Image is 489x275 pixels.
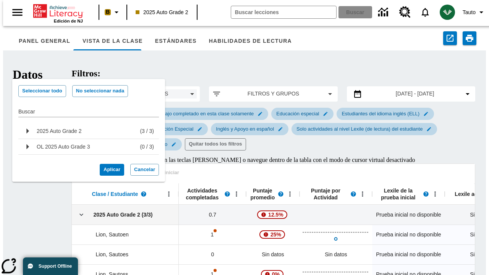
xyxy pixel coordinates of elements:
[39,264,72,269] span: Support Offline
[435,2,460,22] button: Escoja un nuevo avatar
[246,205,300,225] div: , 12.5%, ¡Atención! La puntuación media de 12.5% correspondiente al primer intento de este estudi...
[18,139,159,155] li: Sub Menu buttonOL 2025 Auto Grade 3, Select all in the section(0 / 3)
[374,2,395,23] a: Centro de información
[395,2,415,23] a: Centro de recursos, Se abrirá en una pestaña nueva.
[258,247,288,262] span: Sin datos
[140,143,154,150] p: (0 / 3)
[211,251,214,259] span: 0
[106,7,110,17] span: B
[78,211,85,218] svg: Clic aquí para contraer la fila de la clase
[37,127,82,135] p: 2025 Auto Grade 2
[209,211,216,219] span: 0.7
[102,5,124,19] button: Boost El color de la clase es anaranjado claro. Cambiar el color de la clase.
[440,5,455,20] img: avatar image
[183,187,222,201] span: Actividades completadas
[37,143,90,150] p: OL 2025 Auto Grade 3
[93,211,152,218] span: 2025 Auto Grade 2 (3/3)
[231,6,336,18] input: Buscar campo
[443,31,457,45] button: Exportar a CSV
[203,32,298,50] button: Habilidades de lectura
[71,68,475,79] h2: Filtros:
[376,211,441,219] span: Prueba inicial no disponible, 2025 Auto Grade 2 (3/3)
[460,5,489,19] button: Perfil/Configuración
[18,100,159,117] div: Buscar
[211,123,288,135] div: Editar Seleccionado filtro de Inglés y Apoyo en español elemento de submenú
[321,247,351,262] div: Sin datos, Lion, Sautoes
[337,108,434,120] div: Editar Seleccionado filtro de Estudiantes del idioma inglés (ELL) elemento de submenú
[21,141,34,153] svg: Sub Menu button
[303,227,369,242] button: Abrir Datos de actividades completadas, Lion, Sautoen
[357,188,368,200] button: Abrir menú
[76,32,149,50] button: Vista de la clase
[179,205,246,225] div: 0.7, 2025 Auto Grade 2 (3/3)
[37,125,82,137] button: 2025 Auto Grade 2, Select all in the section
[463,31,476,45] button: Imprimir
[151,111,258,116] span: Trabajo completado en esta clase solamente
[149,32,203,50] button: Estándares
[92,191,138,197] span: Clase / Estudiante
[284,188,296,200] button: Abrir menú
[227,90,319,98] span: Filtros y grupos
[211,126,279,132] span: Inglés y Apoyo en español
[348,188,359,200] button: Lea más sobre el Puntaje por actividad
[292,126,427,132] span: Solo actividades al nivel Lexile (de lectura) del estudiante
[429,188,441,200] button: Abrir menú
[150,108,268,120] div: Editar Seleccionado filtro de Trabajo completado en esta clase solamente elemento de submenú
[71,157,475,163] div: Vista de la clase , Use alt / comando con las teclas [PERSON_NAME] o navegue dentro de la tabla c...
[76,209,87,220] button: Clic aquí para contraer la fila de la clase
[21,125,34,137] svg: Sub Menu button
[13,32,76,50] button: Panel general
[291,123,437,135] div: Editar Seleccionado filtro de Solo actividades al nivel Lexile (de lectura) del estudiante elemen...
[350,89,472,99] button: Seleccione el intervalo de fechas opción del menú
[12,79,165,182] div: drop down list
[33,3,83,23] div: Portada
[210,231,215,239] p: 1
[212,89,334,99] button: Aplicar filtros opción del menú
[138,188,149,200] button: Lea más sobre Clase / Estudiante
[376,251,441,259] span: Prueba inicial no disponible, Lion, Sautoes
[100,164,124,176] button: Aplicar
[420,188,432,200] button: Lea más sobre el Lexile de la prueba inicial
[415,2,435,22] a: Notificaciones
[37,141,90,153] button: OL 2025 Auto Grade 3, Select all in the section
[376,187,420,201] span: Lexile de la prueba inicial
[376,231,441,239] span: Prueba inicial no disponible, Lion, Sautoen
[18,120,159,158] ul: filter dropdown class selector. 2 items.
[23,257,78,275] button: Support Offline
[179,244,246,264] div: 0, Lion, Sautoes
[6,1,29,24] button: Abrir el menú lateral
[250,187,275,201] span: Puntaje promedio
[72,85,128,97] button: No seleccionar nada
[463,8,476,16] span: Tauto
[130,164,159,176] button: Cancelar
[136,8,188,16] span: 2025 Auto Grade 2
[54,19,83,23] span: Edición de NJ
[96,231,128,238] span: Lion, Sautoen
[246,244,300,264] div: Sin datos, Lion, Sautoes
[267,228,284,241] span: 25%
[222,188,233,200] button: Lea más sobre Actividades completadas
[179,225,246,244] div: 1, Es posible que sea inválido el puntaje de una o más actividades. Para mayor información, haga ...
[231,188,242,200] button: Abrir menú
[18,123,159,139] li: Sub Menu button2025 Auto Grade 2, Select all in the section(3 / 3)
[455,191,487,197] span: Lexile actual
[163,188,175,200] button: Abrir menú
[246,225,300,244] div: , 25%, ¡Atención! La puntuación media de 25% correspondiente al primer intento de este estudiante...
[303,187,348,201] span: Puntaje por Actividad
[18,85,66,97] button: Seleccionar todo
[96,251,128,258] span: Lion, Sautoes
[337,111,424,116] span: Estudiantes del idioma inglés (ELL)
[271,108,334,120] div: Editar Seleccionado filtro de Educación especial elemento de submenú
[140,127,154,135] p: (3 / 3)
[275,188,287,200] button: Lea más sobre el Puntaje promedio
[265,208,287,222] span: 12.5%
[463,89,472,99] svg: Collapse Date Range Filter
[396,90,434,98] span: [DATE] - [DATE]
[272,111,324,116] span: Educación especial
